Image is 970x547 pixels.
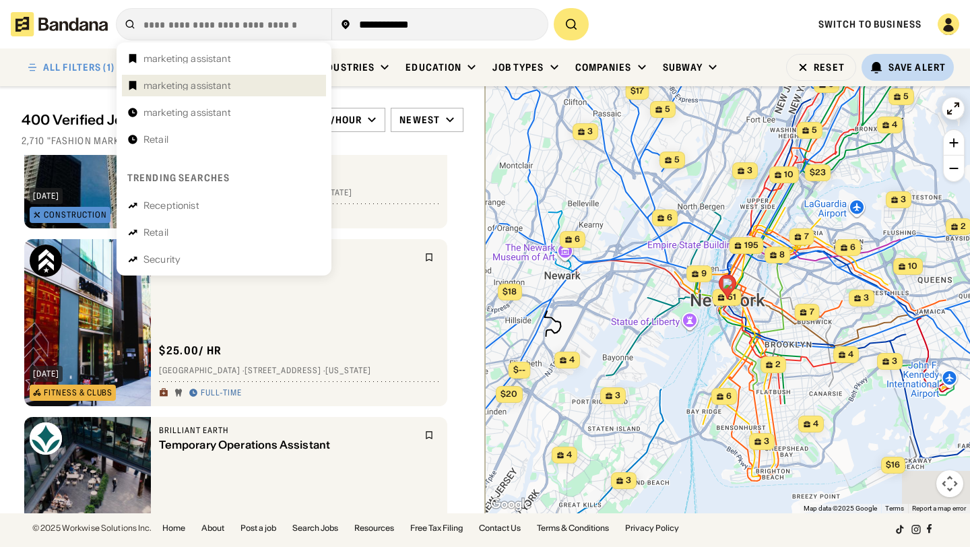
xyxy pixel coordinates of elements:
a: Resources [354,524,394,532]
span: 6 [575,234,580,245]
div: $ 25.00 / hr [159,344,222,358]
div: Full-time [201,388,242,399]
img: Barry's Bootcamp logo [30,245,62,277]
div: 2,710 "fashion marketing" jobs on [DOMAIN_NAME] [22,135,463,147]
div: 400 Verified Jobs [22,112,292,128]
span: 3 [892,356,897,367]
span: 2 [961,221,966,232]
span: $-- [513,364,525,375]
a: Terms (opens in new tab) [885,505,904,512]
div: grid [22,155,463,513]
div: Fitness & Clubs [44,389,112,397]
span: 4 [567,449,572,461]
span: 3 [764,436,769,447]
span: 3 [626,475,631,486]
a: About [201,524,224,532]
span: 6 [850,242,855,253]
span: 3 [901,194,906,205]
div: Retail [143,135,168,144]
div: marketing assistant [143,54,231,63]
a: Free Tax Filing [410,524,463,532]
span: $18 [503,286,517,296]
div: [DATE] [33,192,59,200]
a: Terms & Conditions [537,524,609,532]
div: Subway [663,61,703,73]
div: Industries [317,61,375,73]
span: 6 [726,391,732,402]
span: 9 [701,268,707,280]
button: Map camera controls [936,470,963,497]
span: 8 [779,249,785,261]
img: Bandana logotype [11,12,108,36]
span: 4 [848,349,853,360]
div: [GEOGRAPHIC_DATA] · [STREET_ADDRESS] · [US_STATE] [159,366,439,377]
span: 195 [744,240,758,251]
span: 7 [804,231,809,243]
a: Post a job [240,524,276,532]
span: 3 [615,390,620,401]
div: ALL FILTERS (1) [43,63,115,72]
div: Newest [399,114,440,126]
span: 10 [908,261,917,272]
div: Receptionist [143,201,199,210]
span: 3 [587,126,593,137]
span: 7 [810,307,814,318]
span: 3 [864,292,869,304]
span: 4 [813,418,818,430]
span: $17 [630,86,644,96]
div: Job Types [492,61,544,73]
div: Security [143,255,181,264]
div: Reset [814,63,845,72]
span: 6 [667,212,672,224]
a: Home [162,524,185,532]
div: Trending searches [127,172,230,184]
span: $16 [886,459,900,470]
div: Companies [575,61,632,73]
div: Construction [44,211,107,219]
span: $20 [500,389,517,399]
div: © 2025 Workwise Solutions Inc. [32,524,152,532]
div: Education [406,61,461,73]
div: marketing assistant [143,81,231,90]
span: 10 [784,169,794,181]
a: Switch to Business [818,18,922,30]
a: marketing assistant [122,75,326,96]
a: marketing assistant [122,48,326,69]
span: 5 [812,125,817,136]
span: 4 [892,119,897,131]
div: Save Alert [888,61,946,73]
div: Retail [143,228,168,237]
a: Privacy Policy [625,524,679,532]
span: 4 [569,354,575,366]
a: Contact Us [479,524,521,532]
img: Brilliant Earth logo [30,422,62,455]
div: marketing assistant [143,108,231,117]
a: Open this area in Google Maps (opens a new window) [488,496,533,513]
div: /hour [331,114,362,126]
span: Map data ©2025 Google [804,505,877,512]
span: 2 [775,359,781,371]
div: Temporary Operations Assistant [159,439,416,451]
span: 5 [665,104,670,115]
span: $23 [810,167,826,177]
div: [DATE] [33,370,59,378]
a: Search Jobs [292,524,338,532]
span: 5 [674,154,680,166]
div: Brilliant Earth [159,425,416,436]
img: Google [488,496,533,513]
span: 5 [903,91,909,102]
span: 3 [747,165,752,176]
a: Report a map error [912,505,966,512]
